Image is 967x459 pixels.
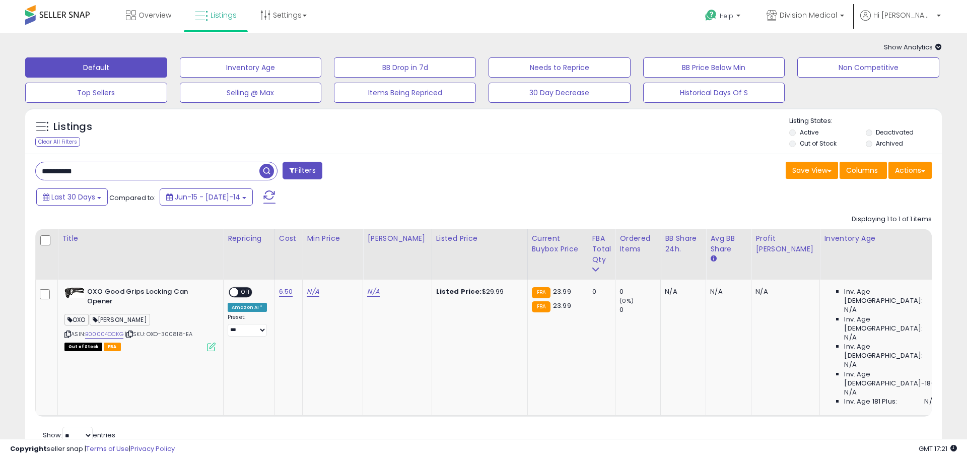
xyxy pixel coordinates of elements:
span: Inv. Age [DEMOGRAPHIC_DATA]: [844,315,936,333]
button: Items Being Repriced [334,83,476,103]
span: OFF [238,288,254,297]
button: BB Drop in 7d [334,57,476,78]
div: N/A [755,287,812,296]
span: Show Analytics [884,42,942,52]
div: Listed Price [436,233,523,244]
small: FBA [532,287,550,298]
small: (0%) [619,297,634,305]
span: Overview [139,10,171,20]
span: 23.99 [553,287,571,296]
button: Save View [786,162,838,179]
span: All listings that are currently out of stock and unavailable for purchase on Amazon [64,343,102,351]
div: Displaying 1 to 1 of 1 items [852,215,932,224]
a: B00004OCKG [85,330,123,339]
button: BB Price Below Min [643,57,785,78]
label: Deactivated [876,128,914,137]
span: FBA [104,343,121,351]
span: Compared to: [109,193,156,203]
div: Current Buybox Price [532,233,584,254]
div: Profit [PERSON_NAME] [755,233,815,254]
label: Archived [876,139,903,148]
span: Inv. Age [DEMOGRAPHIC_DATA]: [844,287,936,305]
div: 0 [619,305,660,314]
span: N/A [844,360,856,369]
span: Inv. Age [DEMOGRAPHIC_DATA]-180: [844,370,936,388]
span: | SKU: OXO-300818-EA [125,330,192,338]
button: Default [25,57,167,78]
button: Inventory Age [180,57,322,78]
div: [PERSON_NAME] [367,233,427,244]
a: Terms of Use [86,444,129,453]
span: Help [720,12,733,20]
div: BB Share 24h. [665,233,702,254]
span: Inv. Age [DEMOGRAPHIC_DATA]: [844,342,936,360]
div: FBA Total Qty [592,233,611,265]
h5: Listings [53,120,92,134]
button: 30 Day Decrease [489,83,631,103]
span: Inv. Age 181 Plus: [844,397,897,406]
small: Avg BB Share. [710,254,716,264]
span: N/A [844,388,856,397]
span: N/A [844,333,856,342]
div: Title [62,233,219,244]
label: Out of Stock [800,139,837,148]
span: Division Medical [780,10,837,20]
button: Needs to Reprice [489,57,631,78]
i: Get Help [705,9,717,22]
a: Privacy Policy [130,444,175,453]
span: 2025-08-15 17:21 GMT [919,444,957,453]
button: Non Competitive [797,57,939,78]
div: Inventory Age [824,233,940,244]
span: N/A [924,397,936,406]
div: $29.99 [436,287,520,296]
div: N/A [710,287,743,296]
b: Listed Price: [436,287,482,296]
strong: Copyright [10,444,47,453]
a: Help [697,2,750,33]
div: Avg BB Share [710,233,747,254]
span: Listings [211,10,237,20]
button: Top Sellers [25,83,167,103]
button: Actions [888,162,932,179]
div: Min Price [307,233,359,244]
img: 31R0qgxzpML._SL40_.jpg [64,287,85,298]
span: Last 30 Days [51,192,95,202]
div: 0 [619,287,660,296]
span: Hi [PERSON_NAME] [873,10,934,20]
span: Jun-15 - [DATE]-14 [175,192,240,202]
div: N/A [665,287,698,296]
span: N/A [844,305,856,314]
div: Preset: [228,314,267,337]
div: Repricing [228,233,270,244]
label: Active [800,128,818,137]
div: Amazon AI * [228,303,267,312]
p: Listing States: [789,116,941,126]
span: Columns [846,165,878,175]
a: Hi [PERSON_NAME] [860,10,941,33]
button: Columns [840,162,887,179]
button: Jun-15 - [DATE]-14 [160,188,253,206]
button: Selling @ Max [180,83,322,103]
a: N/A [367,287,379,297]
div: Ordered Items [619,233,656,254]
small: FBA [532,301,550,312]
b: OXO Good Grips Locking Can Opener [87,287,210,308]
button: Last 30 Days [36,188,108,206]
div: Cost [279,233,299,244]
button: Filters [283,162,322,179]
a: 6.50 [279,287,293,297]
span: 23.99 [553,301,571,310]
button: Historical Days Of S [643,83,785,103]
span: OXO [64,314,89,325]
div: ASIN: [64,287,216,350]
a: N/A [307,287,319,297]
div: seller snap | | [10,444,175,454]
div: 0 [592,287,608,296]
div: Clear All Filters [35,137,80,147]
span: [PERSON_NAME] [90,314,150,325]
